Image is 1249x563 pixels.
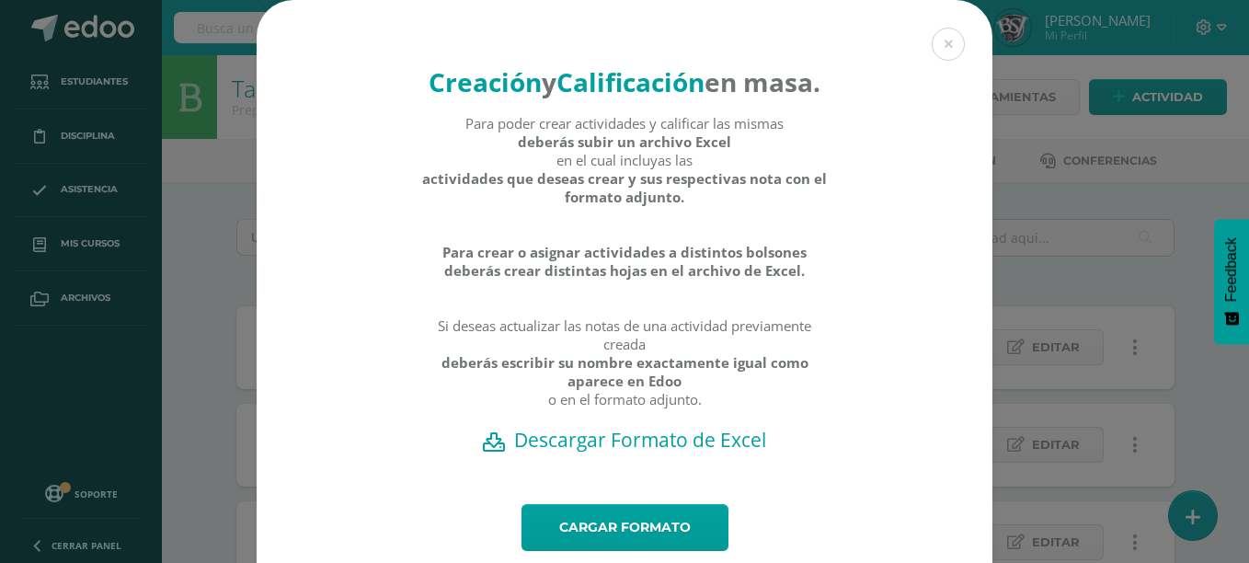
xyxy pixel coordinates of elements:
[429,64,542,99] strong: Creación
[1214,219,1249,344] button: Feedback - Mostrar encuesta
[1223,237,1240,302] span: Feedback
[556,64,705,99] strong: Calificación
[421,353,829,390] strong: deberás escribir su nombre exactamente igual como aparece en Edoo
[521,504,728,551] a: Cargar formato
[518,132,731,151] strong: deberás subir un archivo Excel
[932,28,965,61] button: Close (Esc)
[289,427,960,453] a: Descargar Formato de Excel
[421,243,829,280] strong: Para crear o asignar actividades a distintos bolsones deberás crear distintas hojas en el archivo...
[421,169,829,206] strong: actividades que deseas crear y sus respectivas nota con el formato adjunto.
[421,64,829,99] h4: en masa.
[542,64,556,99] strong: y
[421,114,829,427] div: Para poder crear actividades y calificar las mismas en el cual incluyas las Si deseas actualizar ...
